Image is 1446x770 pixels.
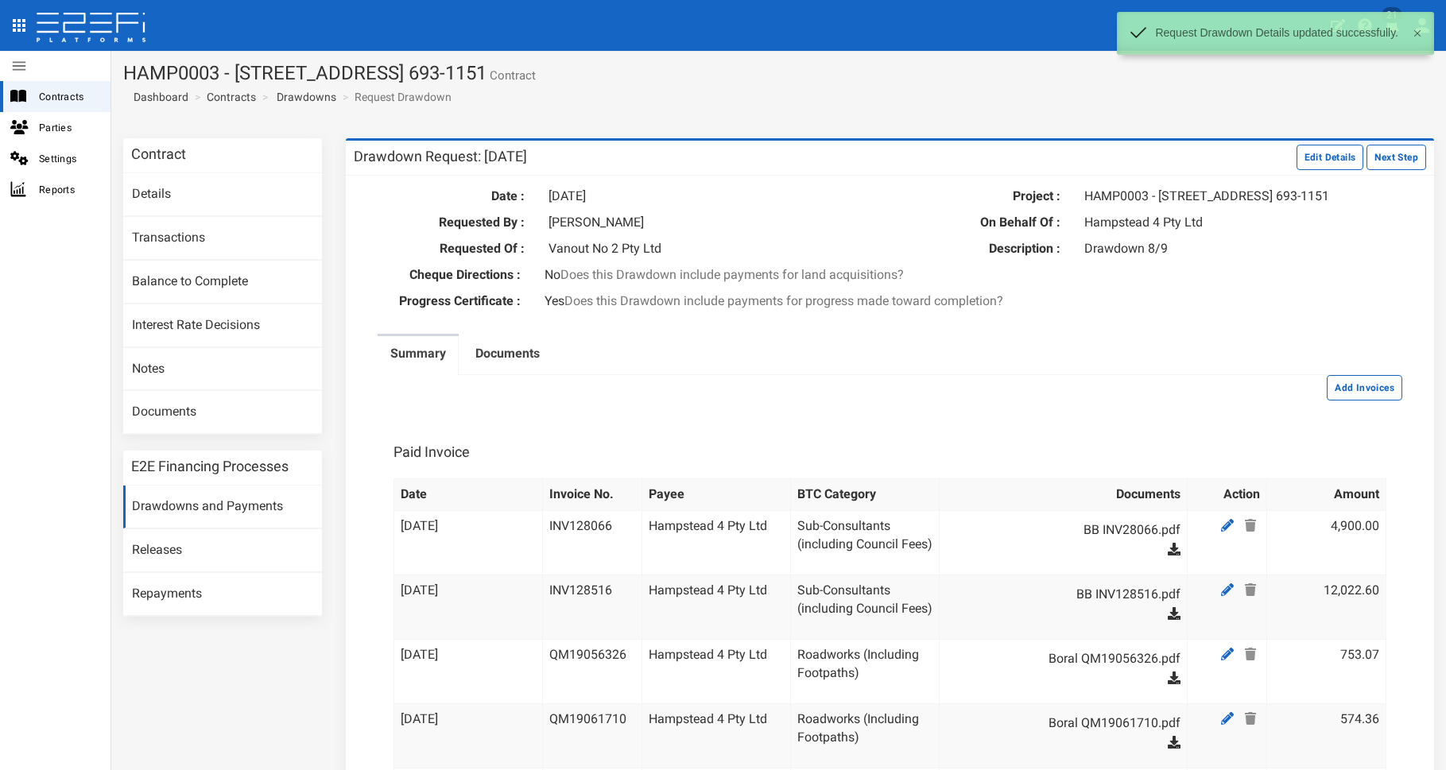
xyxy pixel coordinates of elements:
th: Action [1188,479,1267,511]
span: Reports [39,180,98,199]
div: HAMP0003 - [STREET_ADDRESS] 693-1151 [1072,188,1414,206]
button: Next Step [1367,145,1426,170]
td: [DATE] [393,703,542,768]
td: Roadworks (Including Footpaths) [791,639,940,703]
a: Contracts [207,89,256,105]
small: Contract [487,70,536,82]
th: Date [393,479,542,511]
div: Hampstead 4 Pty Ltd [1072,214,1414,232]
h3: Contract [131,147,186,161]
a: Drawdowns [277,89,336,105]
td: 574.36 [1267,703,1386,768]
td: 753.07 [1267,639,1386,703]
div: Yes [533,292,1247,311]
td: 12,022.60 [1267,575,1386,639]
label: Summary [390,345,446,363]
a: Drawdowns and Payments [123,486,322,528]
label: Project : [901,188,1072,206]
a: Boral QM19056326.pdf [962,646,1180,671]
a: Next Step [1367,149,1426,164]
a: Documents [123,391,322,434]
a: Delete Payee [1241,516,1260,536]
span: Parties [39,118,98,137]
td: Hampstead 4 Pty Ltd [642,703,790,768]
a: Releases [123,529,322,572]
span: Does this Drawdown include payments for land acquisitions? [560,267,904,282]
label: Documents [475,345,540,363]
h3: Paid Invoice [393,445,470,459]
label: Description : [901,240,1072,258]
th: Invoice No. [543,479,642,511]
h3: E2E Financing Processes [131,459,289,474]
a: Documents [463,336,552,376]
td: QM19056326 [543,639,642,703]
h1: HAMP0003 - [STREET_ADDRESS] 693-1151 [123,63,1434,83]
span: Dashboard [127,91,188,103]
a: Notes [123,348,322,391]
li: Request Drawdown [339,89,452,105]
label: Date : [366,188,537,206]
span: Contracts [39,87,98,106]
a: Add Invoices [1327,379,1402,394]
div: Drawdown 8/9 [1072,240,1414,258]
div: Vanout No 2 Pty Ltd [537,240,878,258]
a: Balance to Complete [123,261,322,304]
a: Interest Rate Decisions [123,304,322,347]
a: Dashboard [127,89,188,105]
a: BB INV128516.pdf [962,582,1180,607]
a: BB INV28066.pdf [962,517,1180,543]
a: Delete Payee [1241,580,1260,600]
th: Documents [940,479,1188,511]
td: QM19061710 [543,703,642,768]
div: No [533,266,1247,284]
td: 4,900.00 [1267,510,1386,575]
div: [DATE] [537,188,878,206]
a: Summary [378,336,459,376]
div: [PERSON_NAME] [537,214,878,232]
label: Requested Of : [366,240,537,258]
button: Add Invoices [1327,375,1402,400]
a: Delete Payee [1241,709,1260,729]
a: Boral QM19061710.pdf [962,710,1180,736]
h3: Drawdown Request: [DATE] [354,149,527,164]
td: [DATE] [393,510,542,575]
label: On Behalf Of : [901,214,1072,232]
td: [DATE] [393,575,542,639]
td: INV128516 [543,575,642,639]
th: Amount [1267,479,1386,511]
th: BTC Category [791,479,940,511]
td: Sub-Consultants (including Council Fees) [791,510,940,575]
td: Hampstead 4 Pty Ltd [642,575,790,639]
td: INV128066 [543,510,642,575]
button: Edit Details [1297,145,1364,170]
a: Edit Details [1297,149,1367,164]
p: Request Drawdown Details updated successfully. [1155,26,1398,39]
span: Does this Drawdown include payments for progress made toward completion? [564,293,1003,308]
td: Roadworks (Including Footpaths) [791,703,940,768]
span: Settings [39,149,98,168]
a: Details [123,173,322,216]
td: Hampstead 4 Pty Ltd [642,639,790,703]
a: Delete Payee [1241,644,1260,664]
label: Requested By : [366,214,537,232]
label: Cheque Directions : [354,266,533,284]
label: Progress Certificate : [354,292,533,311]
th: Payee [642,479,790,511]
td: [DATE] [393,639,542,703]
td: Sub-Consultants (including Council Fees) [791,575,940,639]
td: Hampstead 4 Pty Ltd [642,510,790,575]
a: Transactions [123,217,322,260]
a: Repayments [123,573,322,616]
